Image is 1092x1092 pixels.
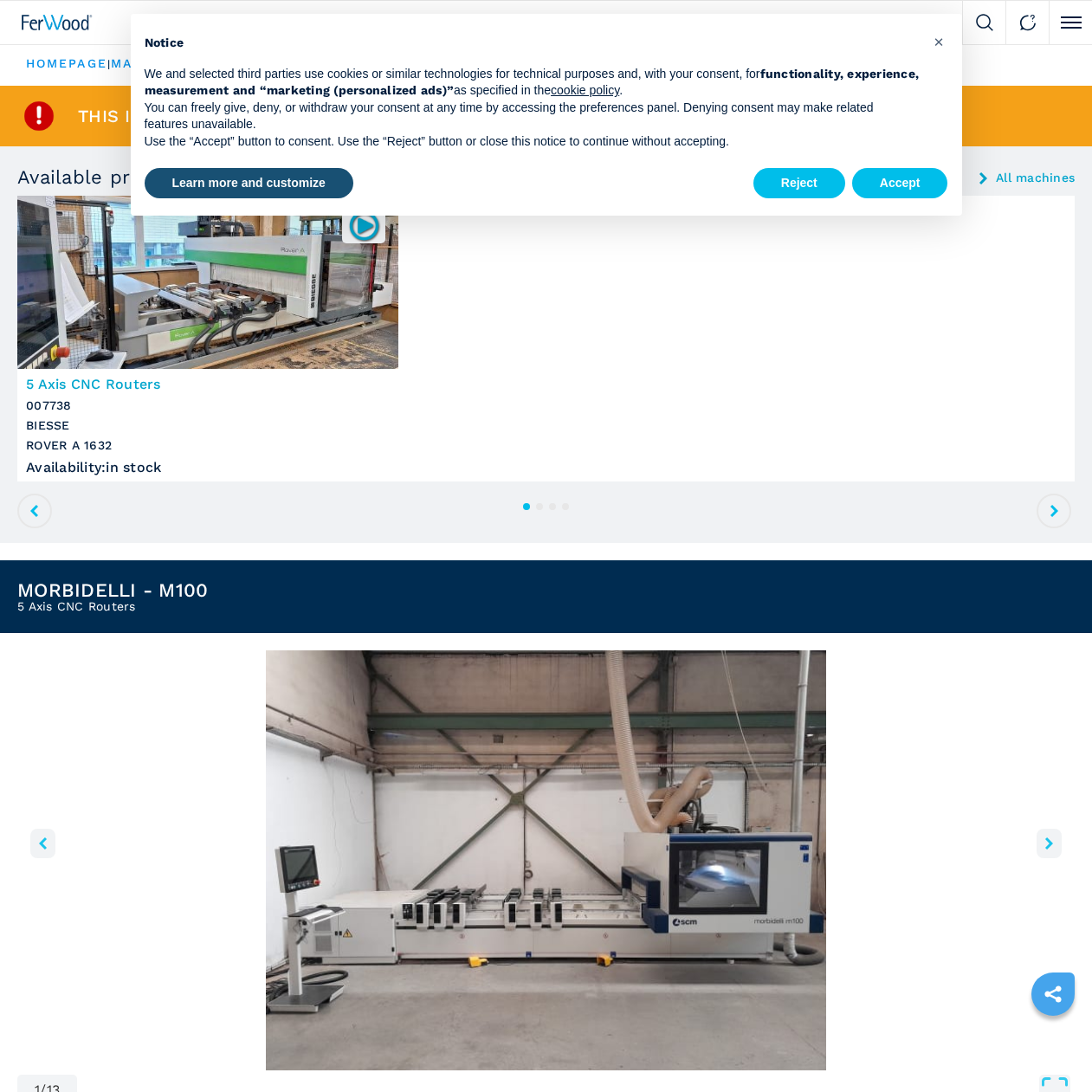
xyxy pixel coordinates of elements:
[549,503,556,510] button: 3
[536,503,543,510] button: 2
[145,168,353,199] button: Learn more and customize
[976,14,993,31] img: Search
[17,650,1075,1070] img: 5 Axis CNC Routers MORBIDELLI M100
[17,600,208,612] h2: 5 Axis CNC Routers
[17,196,398,369] img: 5 Axis CNC Routers BIESSE ROVER A 1632
[17,196,1075,483] a: 5 Axis CNC Routers BIESSE ROVER A 16320077385 Axis CNC Routers007738BIESSEROVER A 1632Availabilit...
[26,378,1066,391] h3: 5 Axis CNC Routers
[562,503,569,510] button: 4
[1037,829,1062,858] button: right-button
[1019,14,1037,31] img: Contact us
[22,15,93,30] img: Ferwood
[1049,1,1092,44] button: Click to toggle menu
[26,460,1066,475] div: Availability : in stock
[1031,972,1075,1016] a: sharethis
[523,503,530,510] button: 1
[996,171,1075,184] a: All machines
[17,650,1075,1070] div: Go to Slide 1
[30,829,55,858] button: left-button
[17,581,208,600] h1: MORBIDELLI - M100
[145,35,921,52] h2: Notice
[145,67,920,98] strong: functionality, experience, measurement and “marketing (personalized ads)”
[145,133,921,151] p: Use the “Accept” button to consent. Use the “Reject” button or close this notice to continue with...
[551,83,619,97] a: cookie policy
[926,28,953,55] button: Close this notice
[111,56,189,70] a: machines
[753,168,845,199] button: Reject
[934,31,944,52] span: ×
[145,100,921,133] p: You can freely give, deny, or withdraw your consent at any time by accessing the preferences pane...
[1018,1014,1079,1079] iframe: Chat
[26,396,1066,456] h3: 007738 BIESSE ROVER A 1632
[26,56,107,70] a: HOMEPAGE
[145,66,921,100] p: We and selected third parties use cookies or similar technologies for technical purposes and, wit...
[78,107,327,125] span: This item is already sold
[107,58,111,70] span: |
[22,99,56,133] img: SoldProduct
[852,168,948,199] button: Accept
[17,168,430,187] h3: Available products similar to the sold item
